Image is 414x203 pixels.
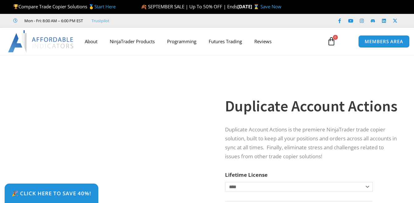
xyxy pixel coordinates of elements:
[12,191,91,196] span: 🎉 Click Here to save 40%!
[104,34,161,48] a: NinjaTrader Products
[13,3,116,10] span: Compare Trade Copier Solutions 🥇
[225,95,399,117] h1: Duplicate Account Actions
[92,17,109,24] a: Trustpilot
[358,35,410,48] a: MEMBERS AREA
[23,17,83,24] span: Mon - Fri: 8:00 AM – 6:00 PM EST
[365,39,403,44] span: MEMBERS AREA
[94,3,116,10] a: Start Here
[8,30,74,52] img: LogoAI | Affordable Indicators – NinjaTrader
[79,34,323,48] nav: Menu
[333,35,338,40] span: 0
[260,3,281,10] a: Save Now
[225,125,399,161] p: Duplicate Account Actions is the premiere NinjaTrader trade copier solution, built to keep all yo...
[203,34,248,48] a: Futures Trading
[248,34,278,48] a: Reviews
[141,3,237,10] span: 🍂 SEPTEMBER SALE | Up To 50% OFF | Ends
[225,171,268,178] label: Lifetime License
[161,34,203,48] a: Programming
[79,34,104,48] a: About
[318,32,345,50] a: 0
[5,184,98,203] a: 🎉 Click Here to save 40%!
[237,3,260,10] strong: [DATE] ⌛
[14,4,18,9] img: 🏆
